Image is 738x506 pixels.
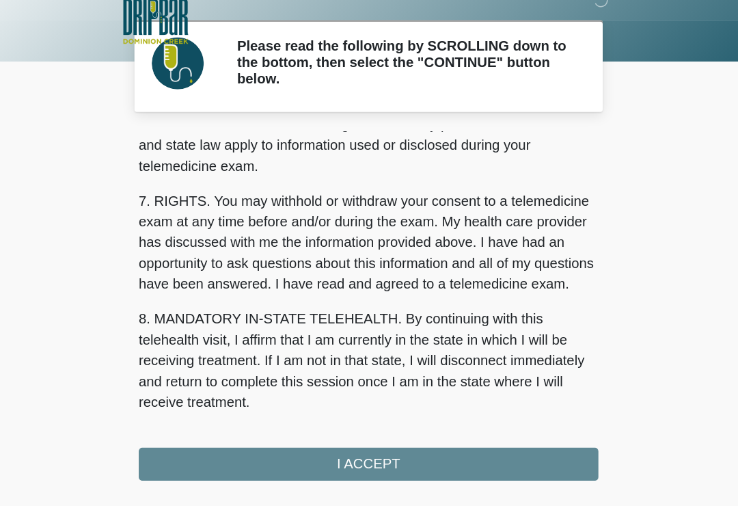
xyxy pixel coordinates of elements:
h2: Please read the following by SCROLLING down to the bottom, then select the "CONTINUE" button below. [265,48,530,88]
a: Privacy Policy [293,451,361,462]
p: 6. CONFIDENTIALITY. All existing confidentiality protections under federal and state law apply to... [188,109,550,158]
img: Agent Avatar [198,48,239,89]
a: | [361,451,364,462]
img: The DRIPBaR - San Antonio Dominion Creek Logo [174,10,227,55]
p: 8. MANDATORY IN-STATE TELEHEALTH. By continuing with this telehealth visit, I affirm that I am cu... [188,262,550,344]
p: 7. RIGHTS. You may withhold or withdraw your consent to a telemedicine exam at any time before an... [188,169,550,251]
a: Terms of Service [364,451,445,462]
